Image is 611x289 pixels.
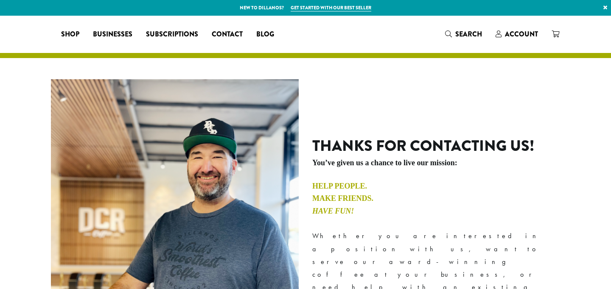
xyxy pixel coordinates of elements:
[438,27,489,41] a: Search
[146,29,198,40] span: Subscriptions
[61,29,79,40] span: Shop
[291,4,371,11] a: Get started with our best seller
[312,182,560,191] h4: Help People.
[505,29,538,39] span: Account
[312,158,560,168] h5: You’ve given us a chance to live our mission:
[212,29,243,40] span: Contact
[312,194,560,203] h4: Make Friends.
[93,29,132,40] span: Businesses
[312,137,560,155] h2: Thanks for contacting us!
[455,29,482,39] span: Search
[54,28,86,41] a: Shop
[312,207,354,215] em: Have Fun!
[256,29,274,40] span: Blog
